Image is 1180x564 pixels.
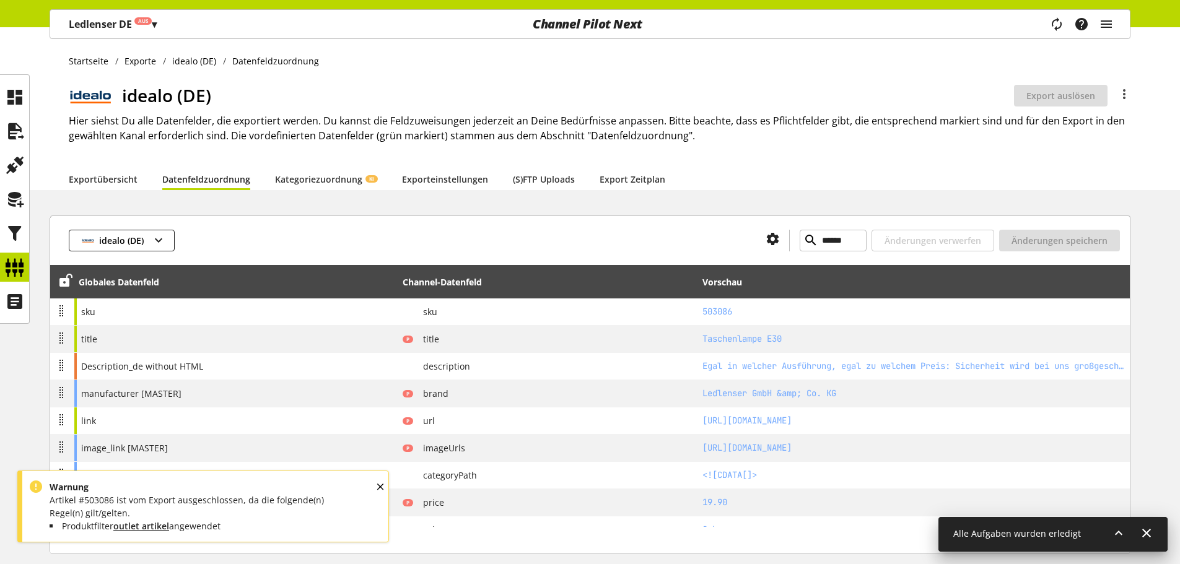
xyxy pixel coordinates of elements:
[999,230,1120,251] button: Änderungen speichern
[413,523,449,536] span: colour
[69,173,138,186] a: Exportübersicht
[402,173,488,186] a: Exporteinstellungen
[50,481,89,493] b: Warnung
[702,523,1125,536] h2: Schwarz
[50,519,349,532] li: Produktfilter angewendet
[79,275,159,289] div: Globales Datenfeld
[69,113,1130,143] h2: Hier siehst Du alle Datenfelder, die exportiert werden. Du kannst die Feldzuweisungen jederzeit a...
[69,230,175,251] button: idealo (DE)
[81,387,181,400] span: manufacturer [MASTER]
[413,387,448,400] span: brand
[43,480,349,532] div: Artikel #503086 ist vom Export ausgeschlossen, da die folgende(n) Regel(n) gilt/gelten.
[125,54,156,67] span: Exporte
[413,469,477,482] span: categoryPath
[406,390,409,397] span: P
[81,441,168,454] span: image_link [MASTER]
[69,87,112,103] img: logo
[413,414,435,427] span: url
[702,441,1125,454] h2: https://swfilesystem.ledlenser.com/prod/public/media/56/cc/1d/1750928709/E30-503086_standard_layi...
[82,234,94,247] img: icon
[81,360,203,373] span: Description_de without HTML
[275,173,377,186] a: KategoriezuordnungKI
[81,414,96,427] span: link
[113,520,169,532] a: outlet artikel
[403,275,482,289] div: Channel-Datenfeld
[1014,85,1108,106] button: Export auslösen
[369,175,374,183] span: KI
[1026,89,1095,102] span: Export auslösen
[152,17,157,31] span: ▾
[1012,234,1108,247] span: Änderungen speichern
[413,305,437,318] span: sku
[953,527,1081,539] span: Alle Aufgaben wurden erledigt
[702,332,1125,345] h2: Taschenlampe E30
[69,17,157,32] p: Ledlenser DE
[872,230,994,251] button: Änderungen verwerfen
[69,54,108,67] span: Startseite
[600,173,665,186] a: Export Zeitplan
[413,360,470,373] span: description
[413,332,439,345] span: title
[702,469,1125,482] h2: <![CDATA[]>
[69,54,115,67] a: Startseite
[55,274,72,290] div: Entsperren, um Zeilen neu anzuordnen
[59,274,72,287] span: Entsperren, um Zeilen neu anzuordnen
[50,9,1130,39] nav: main navigation
[702,275,742,289] div: Vorschau
[118,54,163,67] a: Exporte
[406,445,409,452] span: P
[81,469,182,482] span: category_path [MASTER]
[513,173,575,186] a: (S)FTP Uploads
[138,17,148,25] span: Aus
[122,82,1014,108] h1: idealo (DE)
[702,305,1125,318] h2: 503086
[406,336,409,343] span: P
[413,496,444,509] span: price
[81,305,95,318] span: sku
[406,499,409,506] span: P
[702,387,1125,400] h2: Ledlenser GmbH &amp; Co. KG
[702,496,1125,509] h2: 19.90
[413,441,465,454] span: imageUrls
[702,360,1125,373] h2: Egal in welcher Ausführung, egal zu welchem Preis: Sicherheit wird bei uns großgeschrieben. Die T...
[885,234,981,247] span: Änderungen verwerfen
[162,173,250,186] a: Datenfeldzuordnung
[406,417,409,425] span: P
[702,414,1125,427] h2: https://ledlenser.com/de-de/taschenlampe-e30-503086/
[99,234,144,247] span: idealo (DE)
[81,332,97,345] span: title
